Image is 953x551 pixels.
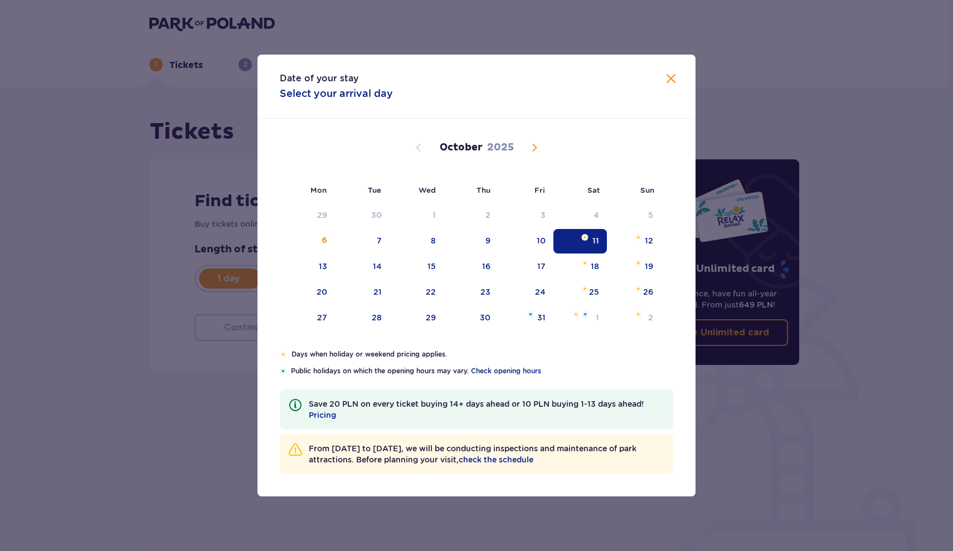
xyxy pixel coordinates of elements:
[581,260,589,266] img: Orange star
[309,398,664,421] p: Save 20 PLN on every ticket buying 14+ days ahead or 10 PLN buying 1-13 days ahead!
[541,209,546,221] div: 3
[419,186,436,194] small: Wed
[280,72,358,85] p: Date of your stay
[635,311,642,318] img: Orange star
[444,255,499,279] td: Thursday, October 16, 2025
[390,280,444,305] td: Wednesday, October 22, 2025
[427,261,436,272] div: 15
[553,229,607,253] td: Date selected. Saturday, October 11, 2025
[534,186,545,194] small: Fri
[412,141,425,154] button: Previous month
[645,235,653,246] div: 12
[310,186,327,194] small: Mon
[498,306,553,330] td: Friday, October 31, 2025
[581,285,589,292] img: Orange star
[335,306,390,330] td: Tuesday, October 28, 2025
[390,203,444,228] td: Date not available. Wednesday, October 1, 2025
[335,203,390,228] td: Date not available. Tuesday, September 30, 2025
[527,311,534,318] img: Blue star
[280,87,393,100] p: Select your arrival day
[485,235,490,246] div: 9
[537,235,546,246] div: 10
[471,366,541,376] a: Check opening hours
[426,286,436,298] div: 22
[335,255,390,279] td: Tuesday, October 14, 2025
[440,141,483,154] p: October
[322,235,327,246] div: 6
[596,312,599,323] div: 1
[280,351,287,358] img: Orange star
[485,209,490,221] div: 2
[426,312,436,323] div: 29
[607,203,661,228] td: Date not available. Sunday, October 5, 2025
[635,285,642,292] img: Orange star
[607,280,661,305] td: Sunday, October 26, 2025
[587,186,600,194] small: Sat
[537,312,546,323] div: 31
[553,203,607,228] td: Date not available. Saturday, October 4, 2025
[594,209,599,221] div: 4
[535,286,546,298] div: 24
[528,141,541,154] button: Next month
[553,280,607,305] td: Saturday, October 25, 2025
[280,368,286,374] img: Blue star
[648,209,653,221] div: 5
[498,203,553,228] td: Date not available. Friday, October 3, 2025
[280,255,335,279] td: Monday, October 13, 2025
[291,349,673,359] p: Days when holiday or weekend pricing applies.
[487,141,514,154] p: 2025
[537,261,546,272] div: 17
[581,234,589,241] img: Orange star
[553,306,607,330] td: Saturday, November 1, 2025
[280,203,335,228] td: Date not available. Monday, September 29, 2025
[498,255,553,279] td: Friday, October 17, 2025
[432,209,436,221] div: 1
[377,235,382,246] div: 7
[431,235,436,246] div: 8
[317,312,327,323] div: 27
[645,261,653,272] div: 19
[635,260,642,266] img: Orange star
[373,286,382,298] div: 21
[553,255,607,279] td: Saturday, October 18, 2025
[309,409,336,421] a: Pricing
[280,306,335,330] td: Monday, October 27, 2025
[592,235,599,246] div: 11
[390,306,444,330] td: Wednesday, October 29, 2025
[317,209,327,221] div: 29
[371,209,382,221] div: 30
[582,311,589,318] img: Blue star
[335,229,390,253] td: Tuesday, October 7, 2025
[498,229,553,253] td: Friday, October 10, 2025
[390,229,444,253] td: Wednesday, October 8, 2025
[476,186,490,194] small: Thu
[664,72,678,86] button: Close
[390,255,444,279] td: Wednesday, October 15, 2025
[291,366,673,376] p: Public holidays on which the opening hours may vary.
[444,203,499,228] td: Date not available. Thursday, October 2, 2025
[280,280,335,305] td: Monday, October 20, 2025
[591,261,599,272] div: 18
[589,286,599,298] div: 25
[444,280,499,305] td: Thursday, October 23, 2025
[498,280,553,305] td: Friday, October 24, 2025
[640,186,654,194] small: Sun
[607,255,661,279] td: Sunday, October 19, 2025
[372,312,382,323] div: 28
[317,286,327,298] div: 20
[444,306,499,330] td: Thursday, October 30, 2025
[482,261,490,272] div: 16
[459,454,533,465] a: check the schedule
[480,312,490,323] div: 30
[607,229,661,253] td: Sunday, October 12, 2025
[319,261,327,272] div: 13
[309,443,664,465] p: From [DATE] to [DATE], we will be conducting inspections and maintenance of park attractions. Bef...
[335,280,390,305] td: Tuesday, October 21, 2025
[572,311,580,318] img: Orange star
[368,186,381,194] small: Tue
[480,286,490,298] div: 23
[607,306,661,330] td: Sunday, November 2, 2025
[373,261,382,272] div: 14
